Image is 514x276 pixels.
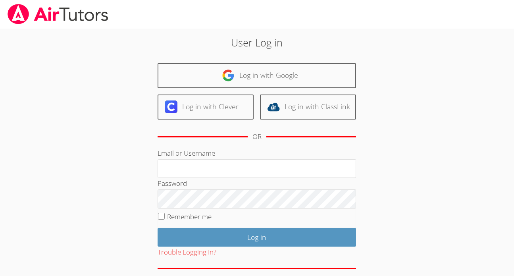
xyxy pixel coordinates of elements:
a: Log in with ClassLink [260,95,356,120]
label: Remember me [167,212,212,221]
img: classlink-logo-d6bb404cc1216ec64c9a2012d9dc4662098be43eaf13dc465df04b49fa7ab582.svg [267,100,280,113]
img: airtutors_banner-c4298cdbf04f3fff15de1276eac7730deb9818008684d7c2e4769d2f7ddbe033.png [7,4,109,24]
img: clever-logo-6eab21bc6e7a338710f1a6ff85c0baf02591cd810cc4098c63d3a4b26e2feb20.svg [165,100,177,113]
input: Log in [158,228,356,247]
label: Password [158,179,187,188]
button: Trouble Logging In? [158,247,216,258]
div: OR [252,131,262,143]
img: google-logo-50288ca7cdecda66e5e0955fdab243c47b7ad437acaf1139b6f446037453330a.svg [222,69,235,82]
label: Email or Username [158,149,215,158]
h2: User Log in [118,35,396,50]
a: Log in with Google [158,63,356,88]
a: Log in with Clever [158,95,254,120]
